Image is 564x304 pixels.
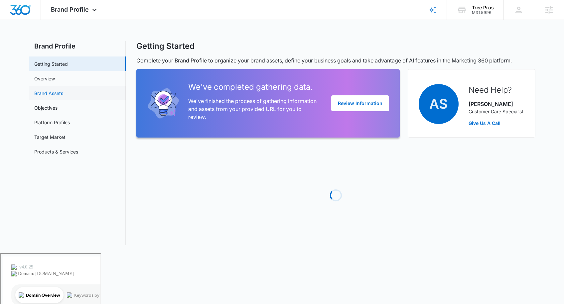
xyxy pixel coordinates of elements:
[331,95,389,111] button: Review Information
[11,17,16,23] img: website_grey.svg
[136,41,195,51] h1: Getting Started
[469,100,523,108] p: [PERSON_NAME]
[51,6,89,13] span: Brand Profile
[472,10,494,15] div: account id
[469,84,523,96] h2: Need Help?
[25,39,60,44] div: Domain Overview
[469,120,523,127] a: Give Us A Call
[34,119,70,126] a: Platform Profiles
[73,39,112,44] div: Keywords by Traffic
[34,104,58,111] a: Objectives
[34,75,55,82] a: Overview
[419,84,459,124] span: AS
[11,11,16,16] img: logo_orange.svg
[188,81,321,93] h2: We've completed gathering data.
[34,148,78,155] a: Products & Services
[188,97,321,121] p: We've finished the process of gathering information and assets from your provided URL for you to ...
[136,56,535,64] p: Complete your Brand Profile to organize your brand assets, define your business goals and take ad...
[17,17,73,23] div: Domain: [DOMAIN_NAME]
[34,60,68,67] a: Getting Started
[469,108,523,115] p: Customer Care Specialist
[19,11,33,16] div: v 4.0.25
[18,39,23,44] img: tab_domain_overview_orange.svg
[29,41,126,51] h2: Brand Profile
[34,90,63,97] a: Brand Assets
[34,134,66,141] a: Target Market
[66,39,71,44] img: tab_keywords_by_traffic_grey.svg
[472,5,494,10] div: account name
